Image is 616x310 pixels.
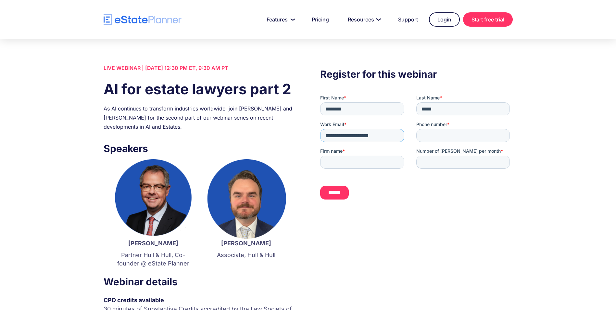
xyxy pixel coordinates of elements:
[104,297,164,304] strong: CPD credits available
[304,13,337,26] a: Pricing
[429,12,460,27] a: Login
[128,240,178,247] strong: [PERSON_NAME]
[259,13,301,26] a: Features
[320,95,512,205] iframe: Form 0
[206,251,286,259] p: Associate, Hull & Hull
[340,13,387,26] a: Resources
[104,274,296,289] h3: Webinar details
[104,141,296,156] h3: Speakers
[104,14,182,25] a: home
[104,63,296,72] div: LIVE WEBINAR | [DATE] 12:30 PM ET, 9:30 AM PT
[113,251,193,268] p: Partner Hull & Hull, Co-founder @ eState Planner
[390,13,426,26] a: Support
[221,240,271,247] strong: [PERSON_NAME]
[463,12,513,27] a: Start free trial
[104,104,296,131] div: As AI continues to transform industries worldwide, join [PERSON_NAME] and [PERSON_NAME] for the s...
[320,67,512,82] h3: Register for this webinar
[104,79,296,99] h1: AI for estate lawyers part 2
